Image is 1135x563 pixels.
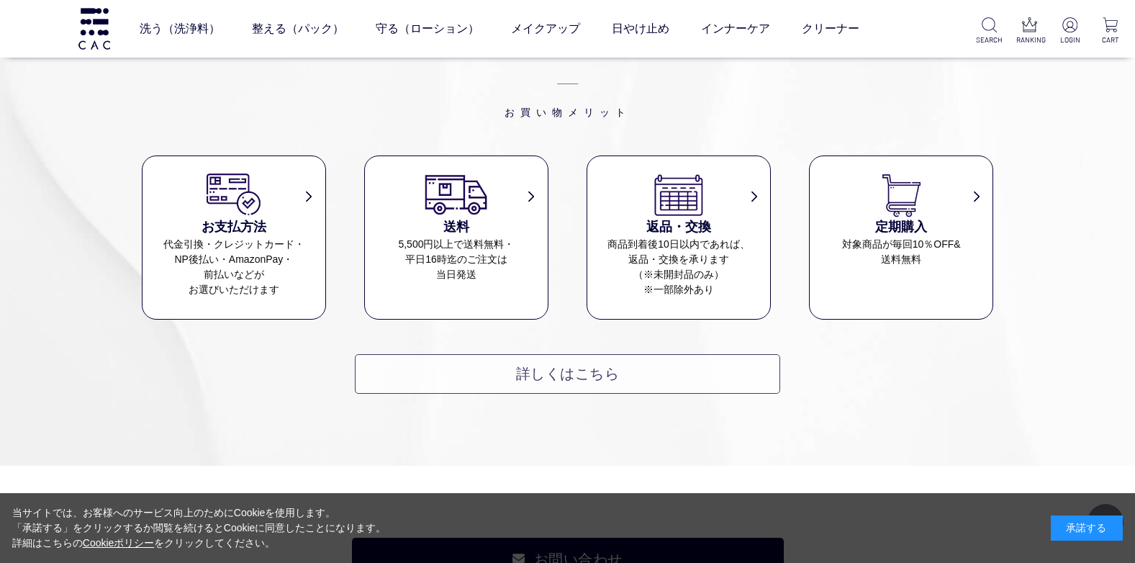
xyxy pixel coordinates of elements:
h3: 返品・交換 [587,217,769,237]
a: インナーケア [701,9,770,49]
a: クリーナー [802,9,859,49]
p: RANKING [1016,35,1042,45]
a: 送料 5,500円以上で送料無料・平日16時迄のご注文は当日発送 [365,171,547,282]
dd: 5,500円以上で送料無料・ 平日16時迄のご注文は 当日発送 [365,237,547,282]
a: 守る（ローション） [376,9,479,49]
h3: 送料 [365,217,547,237]
span: お買い物メリット [142,62,993,120]
a: 返品・交換 商品到着後10日以内であれば、返品・交換を承ります（※未開封品のみ）※一部除外あり [587,171,769,297]
p: LOGIN [1057,35,1083,45]
dd: 商品到着後10日以内であれば、 返品・交換を承ります （※未開封品のみ） ※一部除外あり [587,237,769,297]
a: お支払方法 代金引換・クレジットカード・NP後払い・AmazonPay・前払いなどがお選びいただけます [143,171,325,297]
h3: お支払方法 [143,217,325,237]
p: SEARCH [976,35,1002,45]
a: CART [1098,17,1123,45]
div: 承諾する [1051,515,1123,541]
img: logo [76,8,112,49]
a: 定期購入 対象商品が毎回10％OFF&送料無料 [810,171,992,267]
a: RANKING [1016,17,1042,45]
a: 日やけ止め [612,9,669,49]
p: CART [1098,35,1123,45]
div: 当サイトでは、お客様へのサービス向上のためにCookieを使用します。 「承諾する」をクリックするか閲覧を続けるとCookieに同意したことになります。 詳細はこちらの をクリックしてください。 [12,505,386,551]
a: 洗う（洗浄料） [140,9,220,49]
dd: 代金引換・クレジットカード・ NP後払い・AmazonPay・ 前払いなどが お選びいただけます [143,237,325,297]
a: Cookieポリシー [83,537,155,549]
dd: 対象商品が毎回10％OFF& 送料無料 [810,237,992,267]
h3: 定期購入 [810,217,992,237]
a: SEARCH [976,17,1002,45]
a: メイクアップ [511,9,580,49]
a: 整える（パック） [252,9,344,49]
a: 詳しくはこちら [355,354,780,394]
a: LOGIN [1057,17,1083,45]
